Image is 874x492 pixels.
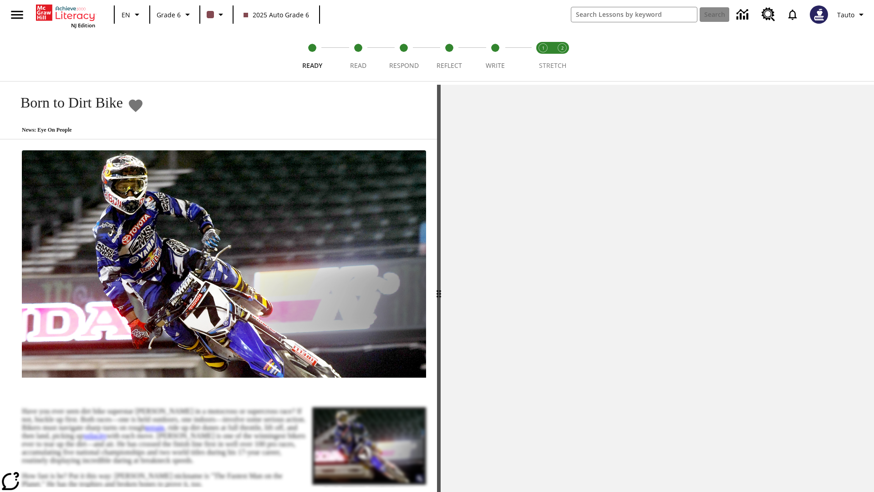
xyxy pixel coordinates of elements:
[203,6,230,23] button: Class color is dark brown. Change class color
[11,127,144,133] p: News: Eye On People
[441,85,874,492] div: activity
[731,2,756,27] a: Data Center
[157,10,181,20] span: Grade 6
[469,31,522,81] button: Write step 5 of 5
[4,1,30,28] button: Open side menu
[22,150,426,378] img: Motocross racer James Stewart flies through the air on his dirt bike.
[571,7,697,22] input: search field
[756,2,781,27] a: Resource Center, Will open in new tab
[350,61,366,70] span: Read
[11,94,123,111] h1: Born to Dirt Bike
[781,3,804,26] a: Notifications
[539,61,566,70] span: STRETCH
[486,61,505,70] span: Write
[549,31,575,81] button: Stretch Respond step 2 of 2
[804,3,833,26] button: Select a new avatar
[437,85,441,492] div: Press Enter or Spacebar and then press right and left arrow keys to move the slider
[153,6,197,23] button: Grade: Grade 6, Select a grade
[302,61,322,70] span: Ready
[833,6,870,23] button: Profile/Settings
[437,61,462,70] span: Reflect
[542,45,544,51] text: 1
[561,45,564,51] text: 2
[837,10,854,20] span: Tauto
[530,31,556,81] button: Stretch Read step 1 of 2
[810,5,828,24] img: Avatar
[286,31,339,81] button: Ready step 1 of 5
[389,61,419,70] span: Respond
[423,31,476,81] button: Reflect step 4 of 5
[117,6,147,23] button: Language: EN, Select a language
[377,31,430,81] button: Respond step 3 of 5
[244,10,309,20] span: 2025 Auto Grade 6
[36,3,95,29] div: Home
[127,97,144,113] button: Add to Favorites - Born to Dirt Bike
[122,10,130,20] span: EN
[71,22,95,29] span: NJ Edition
[331,31,384,81] button: Read step 2 of 5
